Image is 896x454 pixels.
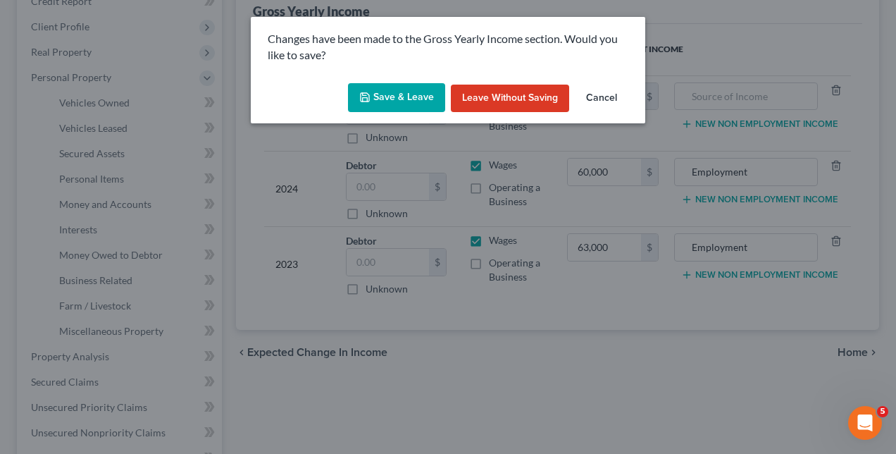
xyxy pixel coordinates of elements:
[877,406,888,417] span: 5
[575,85,628,113] button: Cancel
[848,406,882,440] iframe: Intercom live chat
[268,31,628,63] p: Changes have been made to the Gross Yearly Income section. Would you like to save?
[348,83,445,113] button: Save & Leave
[451,85,569,113] button: Leave without Saving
